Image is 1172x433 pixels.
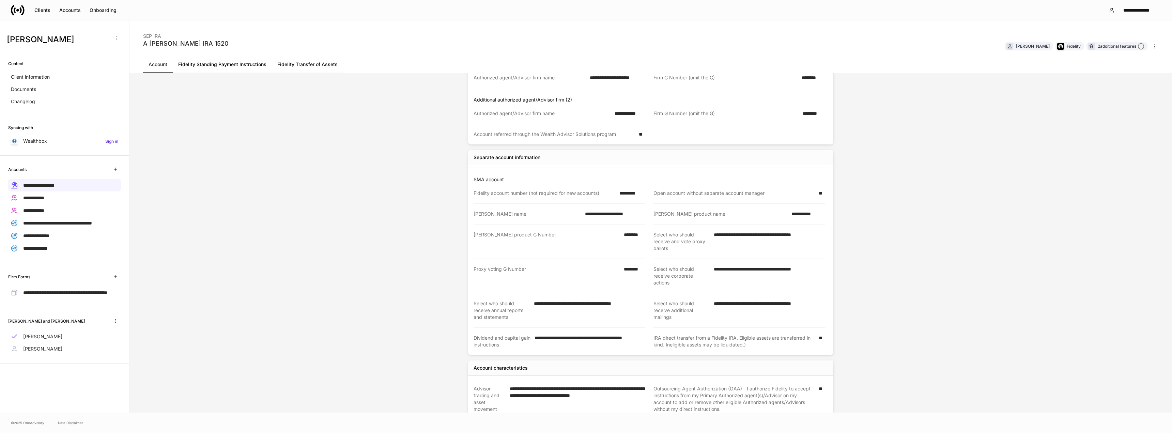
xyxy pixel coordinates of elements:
div: Account referred through the Wealth Advisor Solutions program [474,131,635,138]
div: Fidelity [1067,43,1081,49]
div: Separate account information [474,154,540,161]
a: Fidelity Standing Payment Instructions [173,56,272,73]
div: Open account without separate account manager [653,190,815,197]
h6: Firm Forms [8,274,30,280]
a: Documents [8,83,121,95]
div: Select who should receive additional mailings [653,300,710,321]
div: Firm G Number (omit the G) [653,74,798,81]
div: Outsourcing Agent Authorization (OAA) - I authorize Fidelity to accept instructions from my Prima... [653,385,815,419]
div: Select who should receive annual reports and statements [474,300,530,321]
p: Changelog [11,98,35,105]
div: [PERSON_NAME] [1016,43,1050,49]
div: [PERSON_NAME] name [474,211,581,217]
a: [PERSON_NAME] [8,343,121,355]
p: [PERSON_NAME] [23,345,62,352]
h6: Sign in [105,138,118,144]
a: [PERSON_NAME] [8,330,121,343]
p: SMA account [474,176,831,183]
h6: Accounts [8,166,27,173]
div: [PERSON_NAME] product G Number [474,231,620,252]
a: WealthboxSign in [8,135,121,147]
a: Fidelity Transfer of Assets [272,56,343,73]
button: Accounts [55,5,85,16]
p: Wealthbox [23,138,47,144]
p: [PERSON_NAME] [23,333,62,340]
div: Authorized agent/Advisor firm name [474,74,586,81]
p: Client information [11,74,50,80]
div: 2 additional features [1098,43,1144,50]
p: Additional authorized agent/Advisor firm (2) [474,96,831,103]
div: Select who should receive corporate actions [653,266,710,286]
span: © 2025 OneAdvisory [11,420,44,426]
a: Changelog [8,95,121,108]
div: SEP IRA [143,29,229,40]
div: Firm G Number (omit the G) [653,110,799,117]
h6: Content [8,60,24,67]
p: Documents [11,86,36,93]
div: Accounts [59,7,81,14]
h6: [PERSON_NAME] and [PERSON_NAME] [8,318,85,324]
div: Onboarding [90,7,117,14]
a: Data Disclaimer [58,420,83,426]
div: Proxy voting G Number [474,266,620,286]
div: Advisor trading and asset movement authorizations [474,385,506,419]
div: Authorized agent/Advisor firm name [474,110,611,117]
div: Select who should receive and vote proxy ballots [653,231,710,252]
div: [PERSON_NAME] product name [653,211,787,217]
button: Onboarding [85,5,121,16]
div: Clients [34,7,50,14]
a: Client information [8,71,121,83]
div: IRA direct transfer from a Fidelity IRA. Eligible assets are transferred in kind. Ineligible asse... [653,335,815,348]
div: Account characteristics [474,365,528,371]
div: Dividend and capital gain instructions [474,335,530,348]
h6: Syncing with [8,124,33,131]
div: A [PERSON_NAME] IRA 1520 [143,40,229,48]
h3: [PERSON_NAME] [7,34,109,45]
button: Clients [30,5,55,16]
a: Account [143,56,173,73]
div: Fidelity account number (not required for new accounts) [474,190,615,197]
